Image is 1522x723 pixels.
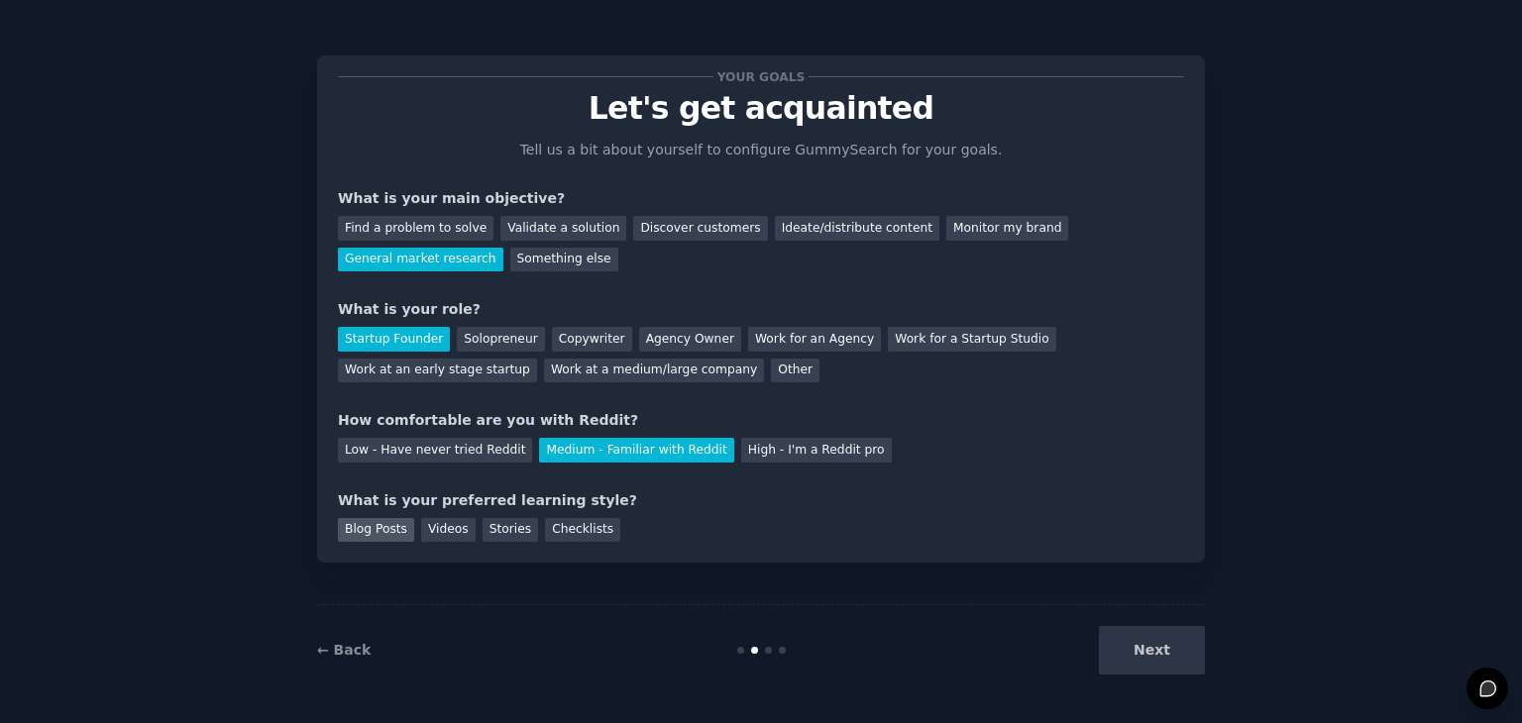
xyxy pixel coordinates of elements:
div: Discover customers [633,216,767,241]
div: High - I'm a Reddit pro [741,438,892,463]
a: ← Back [317,642,371,658]
div: Blog Posts [338,518,414,543]
div: Work for a Startup Studio [888,327,1055,352]
div: Startup Founder [338,327,450,352]
div: What is your main objective? [338,188,1184,209]
div: Work at a medium/large company [544,359,764,383]
div: Solopreneur [457,327,544,352]
div: Videos [421,518,476,543]
div: Copywriter [552,327,632,352]
div: General market research [338,248,503,272]
div: Low - Have never tried Reddit [338,438,532,463]
div: Something else [510,248,618,272]
span: Your goals [713,66,809,87]
div: Medium - Familiar with Reddit [539,438,733,463]
div: Work for an Agency [748,327,881,352]
p: Tell us a bit about yourself to configure GummySearch for your goals. [511,140,1011,160]
div: Other [771,359,819,383]
div: Ideate/distribute content [775,216,939,241]
div: Find a problem to solve [338,216,493,241]
div: Stories [483,518,538,543]
div: Monitor my brand [946,216,1068,241]
div: Checklists [545,518,620,543]
div: Validate a solution [500,216,626,241]
div: What is your role? [338,299,1184,320]
div: What is your preferred learning style? [338,490,1184,511]
div: Agency Owner [639,327,741,352]
div: Work at an early stage startup [338,359,537,383]
p: Let's get acquainted [338,91,1184,126]
div: How comfortable are you with Reddit? [338,410,1184,431]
